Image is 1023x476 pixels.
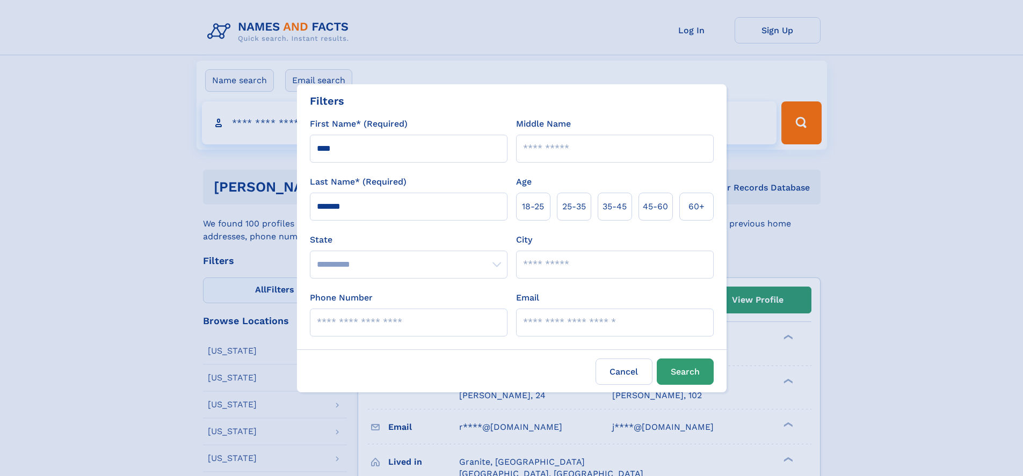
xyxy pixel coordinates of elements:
[516,233,532,246] label: City
[522,200,544,213] span: 18‑25
[310,233,507,246] label: State
[643,200,668,213] span: 45‑60
[310,175,407,188] label: Last Name* (Required)
[516,291,539,304] label: Email
[562,200,586,213] span: 25‑35
[516,118,571,130] label: Middle Name
[310,93,344,109] div: Filters
[657,358,714,385] button: Search
[310,291,373,304] label: Phone Number
[310,118,408,130] label: First Name* (Required)
[516,175,532,188] label: Age
[596,358,652,385] label: Cancel
[603,200,627,213] span: 35‑45
[688,200,705,213] span: 60+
